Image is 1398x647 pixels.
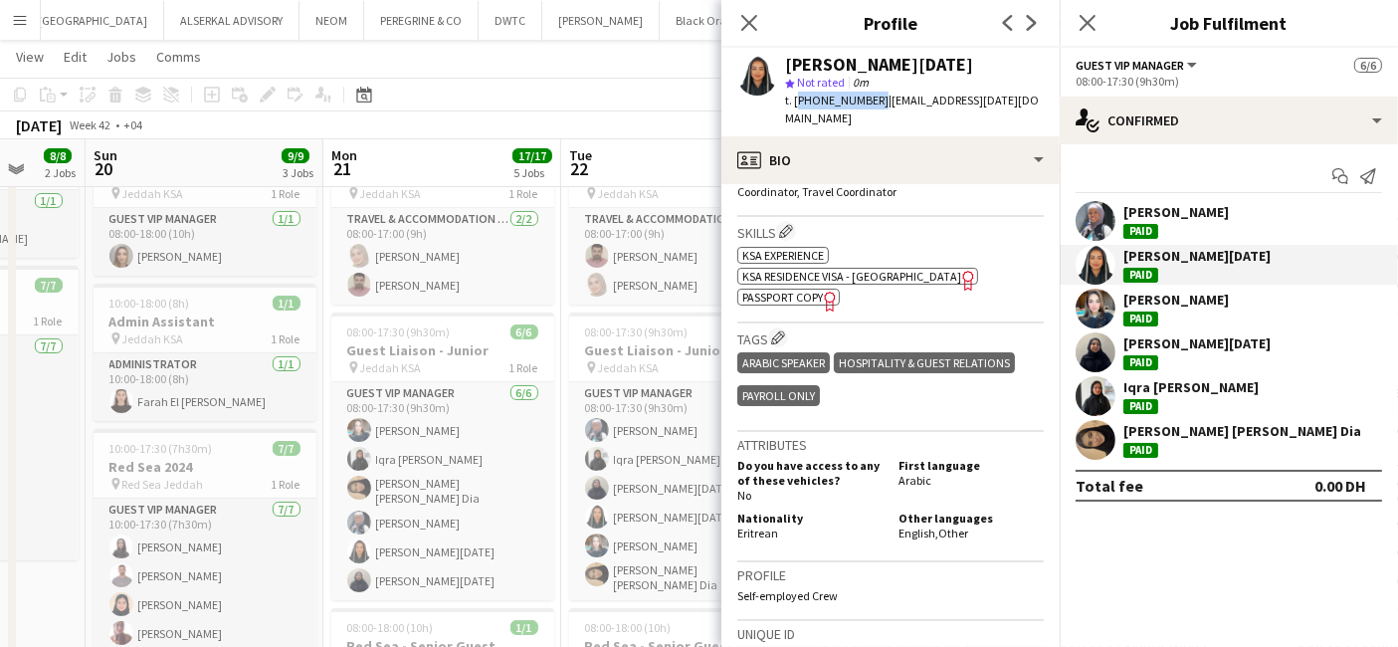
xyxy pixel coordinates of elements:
[328,157,357,180] span: 21
[8,44,52,70] a: View
[1123,334,1271,352] div: [PERSON_NAME][DATE]
[331,146,357,164] span: Mon
[1123,224,1158,239] div: Paid
[1123,203,1229,221] div: [PERSON_NAME]
[156,48,201,66] span: Comms
[737,327,1044,348] h3: Tags
[737,436,1044,454] h3: Attributes
[94,208,316,276] app-card-role: Guest VIP Manager1/108:00-18:00 (10h)[PERSON_NAME]
[569,146,592,164] span: Tue
[510,620,538,635] span: 1/1
[742,248,824,263] span: KSA Experience
[737,566,1044,584] h3: Profile
[148,44,209,70] a: Comms
[34,314,63,328] span: 1 Role
[16,115,62,135] div: [DATE]
[64,48,87,66] span: Edit
[35,278,63,293] span: 7/7
[272,331,300,346] span: 1 Role
[44,148,72,163] span: 8/8
[566,157,592,180] span: 22
[785,56,973,74] div: [PERSON_NAME][DATE]
[737,588,1044,603] p: Self-employed Crew
[899,526,938,540] span: English ,
[585,620,672,635] span: 08:00-18:00 (10h)
[598,360,660,375] span: Jeddah KSA
[1076,476,1143,496] div: Total fee
[282,148,309,163] span: 9/9
[737,385,820,406] div: Payroll Only
[1123,312,1158,326] div: Paid
[510,324,538,339] span: 6/6
[331,120,554,305] app-job-card: 08:00-17:00 (9h)2/2Accommodation Coordinator Jeddah KSA1 RoleTravel & Accommodation Coordinator2/...
[109,296,190,311] span: 10:00-18:00 (8h)
[899,458,1044,473] h5: First language
[109,441,213,456] span: 10:00-17:30 (7h30m)
[834,352,1015,373] div: Hospitality & Guest Relations
[598,186,660,201] span: Jeddah KSA
[899,511,1044,526] h5: Other languages
[1123,291,1229,309] div: [PERSON_NAME]
[94,313,316,330] h3: Admin Assistant
[122,477,204,492] span: Red Sea Jeddah
[283,165,313,180] div: 3 Jobs
[331,208,554,305] app-card-role: Travel & Accommodation Coordinator2/208:00-17:00 (9h)[PERSON_NAME][PERSON_NAME]
[16,48,44,66] span: View
[721,136,1060,184] div: Bio
[360,186,422,201] span: Jeddah KSA
[347,620,434,635] span: 08:00-18:00 (10h)
[1314,476,1366,496] div: 0.00 DH
[1123,355,1158,370] div: Paid
[1123,247,1271,265] div: [PERSON_NAME][DATE]
[56,44,95,70] a: Edit
[849,75,873,90] span: 0m
[737,526,778,540] span: Eritrean
[1060,10,1398,36] h3: Job Fulfilment
[737,625,1044,643] h3: Unique ID
[737,221,1044,242] h3: Skills
[1123,268,1158,283] div: Paid
[1123,378,1259,396] div: Iqra [PERSON_NAME]
[742,290,823,305] span: Passport copy
[1123,443,1158,458] div: Paid
[106,48,136,66] span: Jobs
[123,117,142,132] div: +04
[569,313,792,600] app-job-card: 08:00-17:30 (9h30m)6/6Guest Liaison - Junior Jeddah KSA1 RoleGuest VIP Manager6/608:00-17:30 (9h3...
[899,473,931,488] span: Arabic
[331,341,554,359] h3: Guest Liaison - Junior
[99,44,144,70] a: Jobs
[569,341,792,359] h3: Guest Liaison - Junior
[737,352,830,373] div: Arabic Speaker
[164,1,300,40] button: ALSERKAL ADVISORY
[742,269,961,284] span: KSA Residence Visa - [GEOGRAPHIC_DATA]
[569,382,792,600] app-card-role: Guest VIP Manager6/608:00-17:30 (9h30m)[PERSON_NAME]Iqra [PERSON_NAME][PERSON_NAME][DATE][PERSON_...
[272,477,300,492] span: 1 Role
[785,93,1039,125] span: | [EMAIL_ADDRESS][DATE][DOMAIN_NAME]
[94,284,316,421] app-job-card: 10:00-18:00 (8h)1/1Admin Assistant Jeddah KSA1 RoleAdministrator1/110:00-18:00 (8h)Farah El [PERS...
[45,165,76,180] div: 2 Jobs
[509,186,538,201] span: 1 Role
[94,146,117,164] span: Sun
[1076,58,1184,73] span: Guest VIP Manager
[1060,97,1398,144] div: Confirmed
[737,458,883,488] h5: Do you have access to any of these vehicles?
[785,93,889,108] span: t. [PHONE_NUMBER]
[542,1,660,40] button: [PERSON_NAME]
[331,382,554,600] app-card-role: Guest VIP Manager6/608:00-17:30 (9h30m)[PERSON_NAME]Iqra [PERSON_NAME][PERSON_NAME] [PERSON_NAME]...
[721,10,1060,36] h3: Profile
[300,1,364,40] button: NEOM
[273,441,300,456] span: 7/7
[569,120,792,305] div: 08:00-17:00 (9h)2/2Accommodation Coordinator Jeddah KSA1 RoleTravel & Accommodation Coordinator2/...
[94,120,316,276] div: 08:00-18:00 (10h)1/1Red Sea - Senior Guest Liaison Jeddah KSA1 RoleGuest VIP Manager1/108:00-18:0...
[513,165,551,180] div: 5 Jobs
[273,296,300,311] span: 1/1
[797,75,845,90] span: Not rated
[509,360,538,375] span: 1 Role
[331,313,554,600] app-job-card: 08:00-17:30 (9h30m)6/6Guest Liaison - Junior Jeddah KSA1 RoleGuest VIP Manager6/608:00-17:30 (9h3...
[347,324,451,339] span: 08:00-17:30 (9h30m)
[938,526,968,540] span: Other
